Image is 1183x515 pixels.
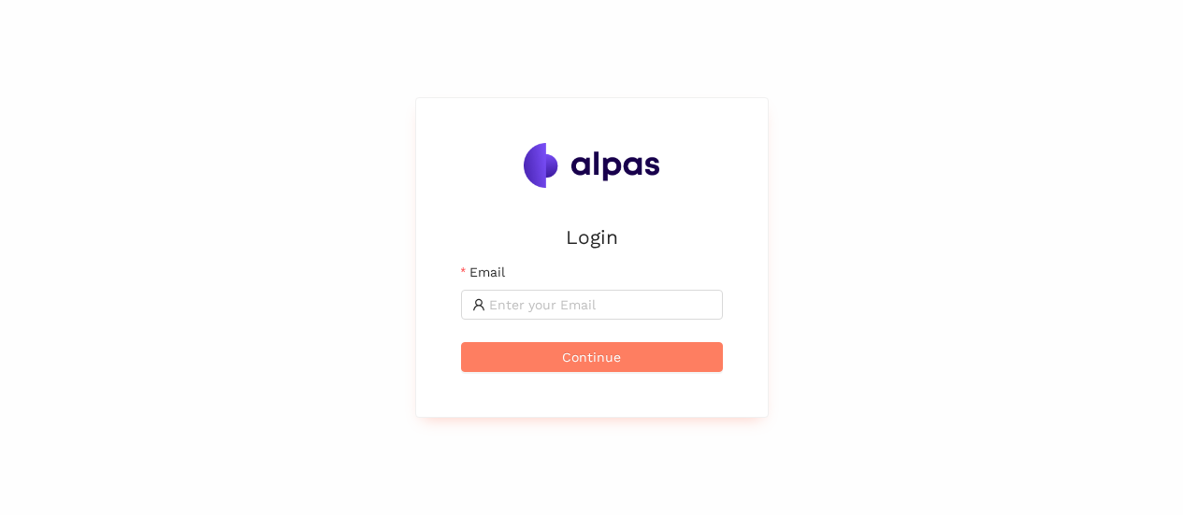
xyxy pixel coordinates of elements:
h2: Login [461,222,723,252]
input: Email [489,294,712,315]
span: user [472,298,485,311]
button: Continue [461,342,723,372]
span: Continue [562,347,621,367]
label: Email [461,262,505,282]
img: Alpas.ai Logo [524,143,660,188]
